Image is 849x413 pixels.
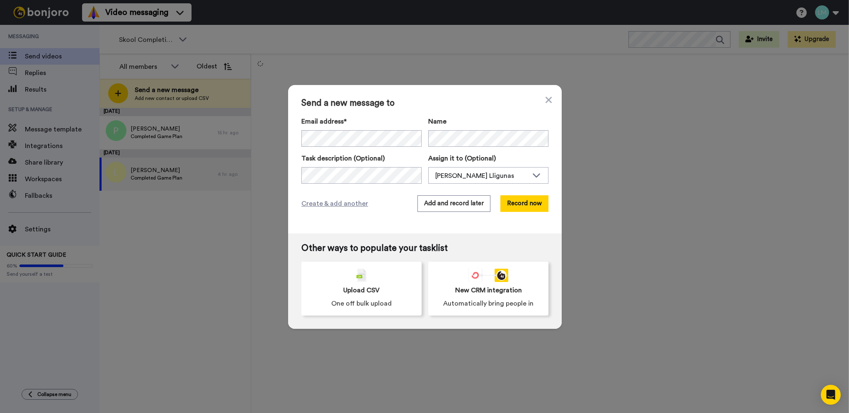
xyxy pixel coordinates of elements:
div: animation [468,269,508,282]
label: Email address* [301,117,422,126]
span: New CRM integration [455,285,522,295]
label: Assign it to (Optional) [428,153,548,163]
span: Name [428,117,446,126]
img: csv-grey.png [357,269,366,282]
label: Task description (Optional) [301,153,422,163]
span: Upload CSV [343,285,380,295]
div: Open Intercom Messenger [821,385,841,405]
span: One off bulk upload [331,299,392,309]
div: [PERSON_NAME] Lligunas [435,171,528,181]
span: Automatically bring people in [443,299,534,309]
span: Send a new message to [301,98,548,108]
span: Other ways to populate your tasklist [301,243,548,253]
button: Record now [500,195,548,212]
span: Create & add another [301,199,368,209]
button: Add and record later [417,195,490,212]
